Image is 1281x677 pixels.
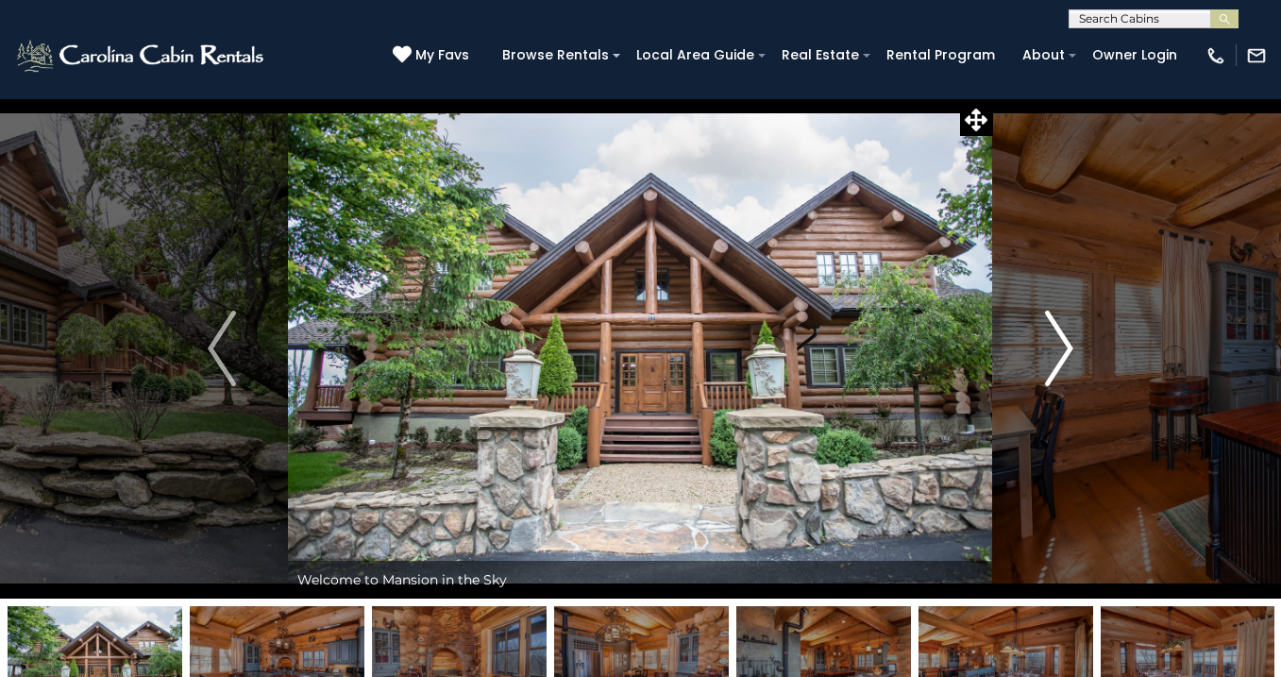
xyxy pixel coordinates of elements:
a: About [1013,41,1074,70]
img: White-1-2.png [14,37,269,75]
a: My Favs [393,45,474,66]
div: Welcome to Mansion in the Sky [288,561,992,599]
a: Local Area Guide [627,41,764,70]
button: Next [993,98,1125,599]
button: Previous [156,98,288,599]
img: mail-regular-white.png [1246,45,1267,66]
a: Real Estate [772,41,868,70]
img: arrow [1045,311,1073,386]
a: Rental Program [877,41,1004,70]
img: phone-regular-white.png [1205,45,1226,66]
a: Browse Rentals [493,41,618,70]
span: My Favs [415,45,469,65]
img: arrow [208,311,236,386]
a: Owner Login [1083,41,1187,70]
